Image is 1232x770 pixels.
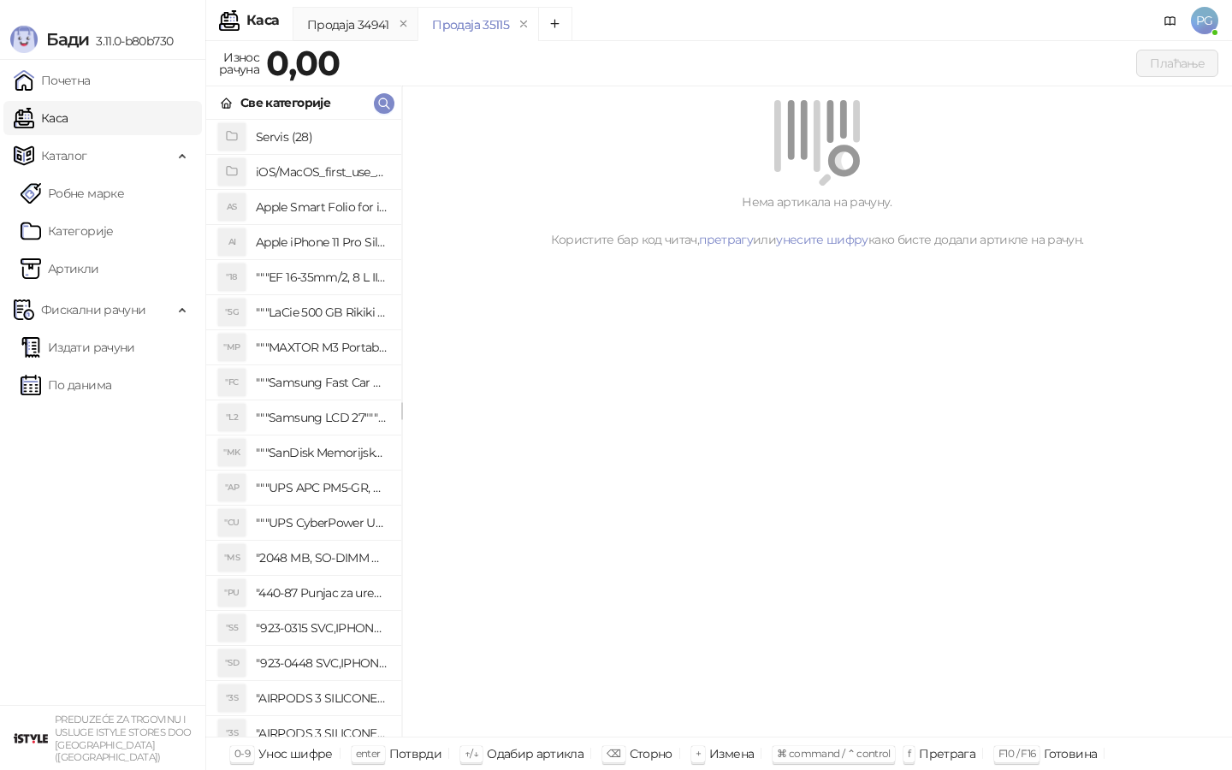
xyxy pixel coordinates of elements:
a: Каса [14,101,68,135]
div: Продаја 35115 [432,15,509,34]
div: Нема артикала на рачуну. Користите бар код читач, или како бисте додали артикле на рачун. [423,192,1211,249]
a: претрагу [699,232,753,247]
span: PG [1191,7,1218,34]
div: "MS [218,544,246,572]
div: "MP [218,334,246,361]
a: Почетна [14,63,91,98]
small: PREDUZEĆE ZA TRGOVINU I USLUGE ISTYLE STORES DOO [GEOGRAPHIC_DATA] ([GEOGRAPHIC_DATA]) [55,714,192,763]
h4: """MAXTOR M3 Portable 2TB 2.5"""" crni eksterni hard disk HX-M201TCB/GM""" [256,334,388,361]
span: f [908,747,910,760]
h4: "440-87 Punjac za uredjaje sa micro USB portom 4/1, Stand." [256,579,388,607]
span: enter [356,747,381,760]
h4: "923-0448 SVC,IPHONE,TOURQUE DRIVER KIT .65KGF- CM Šrafciger " [256,649,388,677]
h4: "923-0315 SVC,IPHONE 5/5S BATTERY REMOVAL TRAY Držač za iPhone sa kojim se otvara display [256,614,388,642]
span: 3.11.0-b80b730 [89,33,173,49]
span: + [696,747,701,760]
h4: "AIRPODS 3 SILICONE CASE BLACK" [256,684,388,712]
span: ↑/↓ [465,747,478,760]
a: унесите шифру [776,232,868,247]
button: Add tab [538,7,572,41]
div: "MK [218,439,246,466]
h4: """UPS CyberPower UT650EG, 650VA/360W , line-int., s_uko, desktop""" [256,509,388,536]
img: 64x64-companyLogo-77b92cf4-9946-4f36-9751-bf7bb5fd2c7d.png [14,721,48,755]
div: Потврди [389,743,442,765]
div: Измена [709,743,754,765]
button: remove [393,17,415,32]
div: Износ рачуна [216,46,263,80]
a: Робне марке [21,176,124,210]
div: "3S [218,720,246,747]
img: Logo [10,26,38,53]
div: "S5 [218,614,246,642]
a: Издати рачуни [21,330,135,364]
div: "FC [218,369,246,396]
span: F10 / F16 [998,747,1035,760]
h4: """Samsung Fast Car Charge Adapter, brzi auto punja_, boja crna""" [256,369,388,396]
div: AI [218,228,246,256]
div: grid [206,120,401,737]
div: Унос шифре [258,743,333,765]
div: Одабир артикла [487,743,583,765]
span: Каталог [41,139,87,173]
strong: 0,00 [266,42,340,84]
div: "PU [218,579,246,607]
h4: """UPS APC PM5-GR, Essential Surge Arrest,5 utic_nica""" [256,474,388,501]
a: По данима [21,368,111,402]
span: 0-9 [234,747,250,760]
div: "18 [218,264,246,291]
div: Претрага [919,743,975,765]
span: Фискални рачуни [41,293,145,327]
div: "L2 [218,404,246,431]
div: AS [218,193,246,221]
span: ⌫ [607,747,620,760]
h4: Apple iPhone 11 Pro Silicone Case - Black [256,228,388,256]
a: Категорије [21,214,114,248]
a: Документација [1157,7,1184,34]
h4: iOS/MacOS_first_use_assistance (4) [256,158,388,186]
h4: """LaCie 500 GB Rikiki USB 3.0 / Ultra Compact & Resistant aluminum / USB 3.0 / 2.5""""""" [256,299,388,326]
div: "SD [218,649,246,677]
div: "3S [218,684,246,712]
h4: """Samsung LCD 27"""" C27F390FHUXEN""" [256,404,388,431]
h4: Apple Smart Folio for iPad mini (A17 Pro) - Sage [256,193,388,221]
h4: """SanDisk Memorijska kartica 256GB microSDXC sa SD adapterom SDSQXA1-256G-GN6MA - Extreme PLUS, ... [256,439,388,466]
div: "CU [218,509,246,536]
div: "AP [218,474,246,501]
span: Бади [46,29,89,50]
div: Све категорије [240,93,330,112]
h4: "AIRPODS 3 SILICONE CASE BLUE" [256,720,388,747]
h4: """EF 16-35mm/2, 8 L III USM""" [256,264,388,291]
h4: Servis (28) [256,123,388,151]
span: ⌘ command / ⌃ control [777,747,891,760]
button: remove [512,17,535,32]
h4: "2048 MB, SO-DIMM DDRII, 667 MHz, Napajanje 1,8 0,1 V, Latencija CL5" [256,544,388,572]
button: Плаћање [1136,50,1218,77]
div: Готовина [1044,743,1097,765]
div: Каса [246,14,279,27]
div: "5G [218,299,246,326]
div: Сторно [630,743,672,765]
div: Продаја 34941 [307,15,389,34]
a: ArtikliАртикли [21,252,99,286]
